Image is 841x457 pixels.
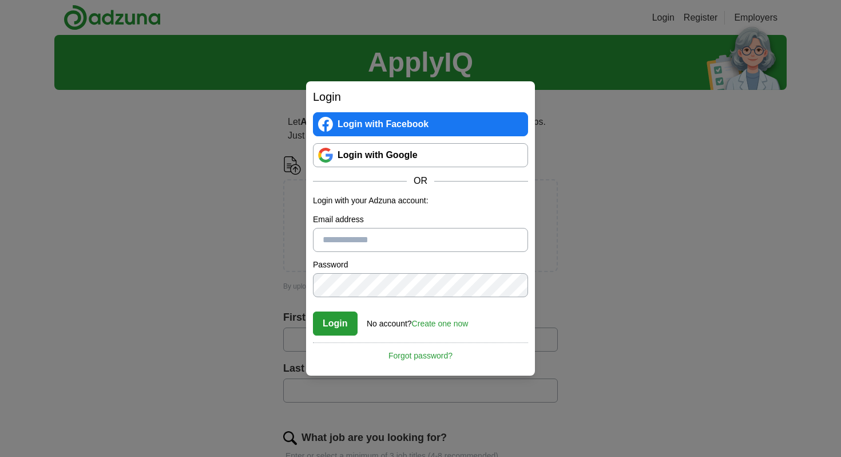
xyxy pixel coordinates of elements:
span: OR [407,174,434,188]
div: No account? [367,311,468,330]
a: Forgot password? [313,342,528,362]
a: Login with Facebook [313,112,528,136]
label: Password [313,259,528,271]
h2: Login [313,88,528,105]
a: Create one now [412,319,469,328]
a: Login with Google [313,143,528,167]
p: Login with your Adzuna account: [313,195,528,207]
button: Login [313,312,358,336]
label: Email address [313,214,528,226]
